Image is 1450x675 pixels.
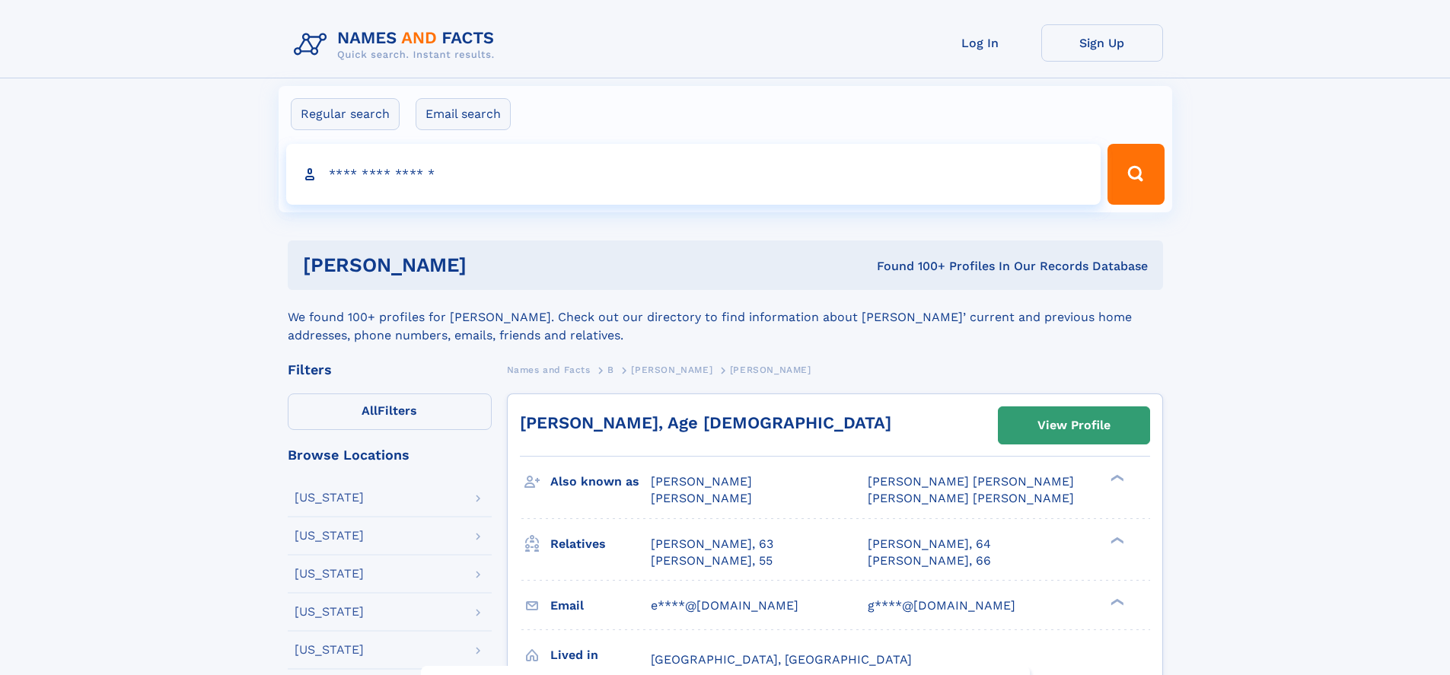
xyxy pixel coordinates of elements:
div: [US_STATE] [295,492,364,504]
div: Filters [288,363,492,377]
a: [PERSON_NAME], 55 [651,552,773,569]
span: All [362,403,378,418]
div: [US_STATE] [295,644,364,656]
a: Log In [919,24,1041,62]
span: [PERSON_NAME] [PERSON_NAME] [868,474,1074,489]
div: View Profile [1037,408,1111,443]
div: ❯ [1107,473,1125,483]
div: We found 100+ profiles for [PERSON_NAME]. Check out our directory to find information about [PERS... [288,290,1163,345]
span: [PERSON_NAME] [PERSON_NAME] [868,491,1074,505]
div: [US_STATE] [295,530,364,542]
span: [PERSON_NAME] [730,365,811,375]
div: Found 100+ Profiles In Our Records Database [671,258,1148,275]
input: search input [286,144,1101,205]
div: Browse Locations [288,448,492,462]
div: ❯ [1107,535,1125,545]
div: ❯ [1107,597,1125,607]
div: [US_STATE] [295,606,364,618]
a: Sign Up [1041,24,1163,62]
h3: Lived in [550,642,651,668]
label: Regular search [291,98,400,130]
h3: Relatives [550,531,651,557]
a: View Profile [999,407,1149,444]
h3: Also known as [550,469,651,495]
label: Email search [416,98,511,130]
a: [PERSON_NAME] [631,360,712,379]
a: Names and Facts [507,360,591,379]
span: [GEOGRAPHIC_DATA], [GEOGRAPHIC_DATA] [651,652,912,667]
label: Filters [288,393,492,430]
div: [US_STATE] [295,568,364,580]
h3: Email [550,593,651,619]
span: [PERSON_NAME] [631,365,712,375]
a: B [607,360,614,379]
img: Logo Names and Facts [288,24,507,65]
span: B [607,365,614,375]
h1: [PERSON_NAME] [303,256,672,275]
a: [PERSON_NAME], 66 [868,552,991,569]
button: Search Button [1107,144,1164,205]
a: [PERSON_NAME], 64 [868,536,991,552]
a: [PERSON_NAME], 63 [651,536,773,552]
span: [PERSON_NAME] [651,474,752,489]
a: [PERSON_NAME], Age [DEMOGRAPHIC_DATA] [520,413,891,432]
span: [PERSON_NAME] [651,491,752,505]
